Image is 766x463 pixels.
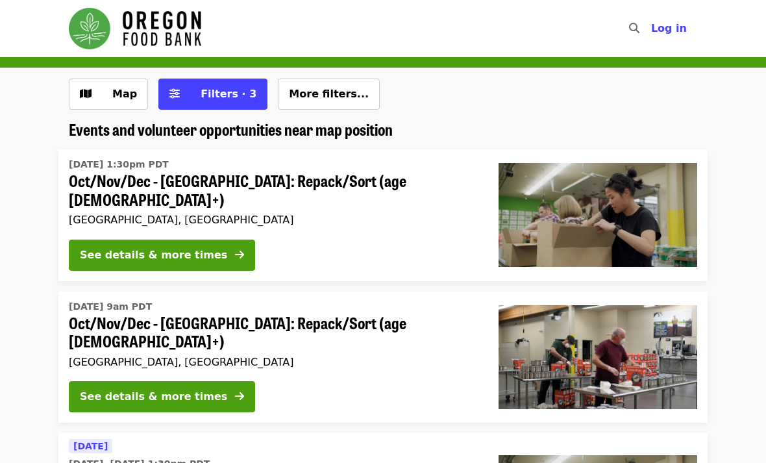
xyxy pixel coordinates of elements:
i: search icon [629,22,639,34]
a: See details for "Oct/Nov/Dec - Portland: Repack/Sort (age 8+)" [58,149,708,281]
button: See details & more times [69,240,255,271]
i: arrow-right icon [235,249,244,261]
i: map icon [80,88,92,100]
time: [DATE] 1:30pm PDT [69,158,169,171]
time: [DATE] 9am PDT [69,300,152,314]
i: arrow-right icon [235,390,244,403]
img: Oregon Food Bank - Home [69,8,201,49]
button: Filters (3 selected) [158,79,267,110]
span: Events and volunteer opportunities near map position [69,118,393,140]
div: See details & more times [80,247,227,263]
div: [GEOGRAPHIC_DATA], [GEOGRAPHIC_DATA] [69,214,478,226]
i: sliders-h icon [169,88,180,100]
button: See details & more times [69,381,255,412]
span: Log in [651,22,687,34]
span: Oct/Nov/Dec - [GEOGRAPHIC_DATA]: Repack/Sort (age [DEMOGRAPHIC_DATA]+) [69,314,478,351]
a: See details for "Oct/Nov/Dec - Portland: Repack/Sort (age 16+)" [58,292,708,423]
img: Oct/Nov/Dec - Portland: Repack/Sort (age 16+) organized by Oregon Food Bank [499,305,697,409]
button: More filters... [278,79,380,110]
div: [GEOGRAPHIC_DATA], [GEOGRAPHIC_DATA] [69,356,478,368]
button: Show map view [69,79,148,110]
img: Oct/Nov/Dec - Portland: Repack/Sort (age 8+) organized by Oregon Food Bank [499,163,697,267]
span: [DATE] [73,441,108,451]
span: More filters... [289,88,369,100]
input: Search [647,13,658,44]
button: Log in [641,16,697,42]
span: Oct/Nov/Dec - [GEOGRAPHIC_DATA]: Repack/Sort (age [DEMOGRAPHIC_DATA]+) [69,171,478,209]
span: Map [112,88,137,100]
div: See details & more times [80,389,227,405]
span: Filters · 3 [201,88,256,100]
